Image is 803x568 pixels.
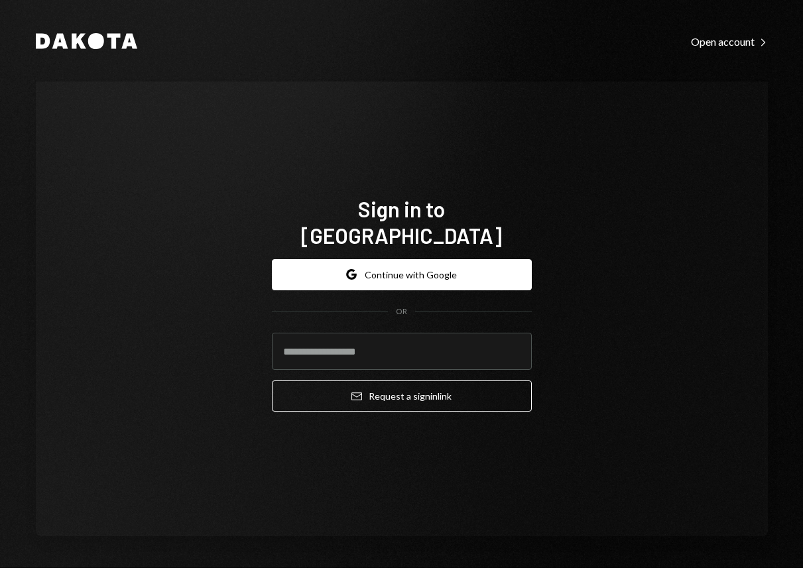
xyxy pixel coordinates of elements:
[396,306,407,317] div: OR
[691,35,768,48] div: Open account
[272,259,532,290] button: Continue with Google
[691,34,768,48] a: Open account
[272,196,532,249] h1: Sign in to [GEOGRAPHIC_DATA]
[272,380,532,412] button: Request a signinlink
